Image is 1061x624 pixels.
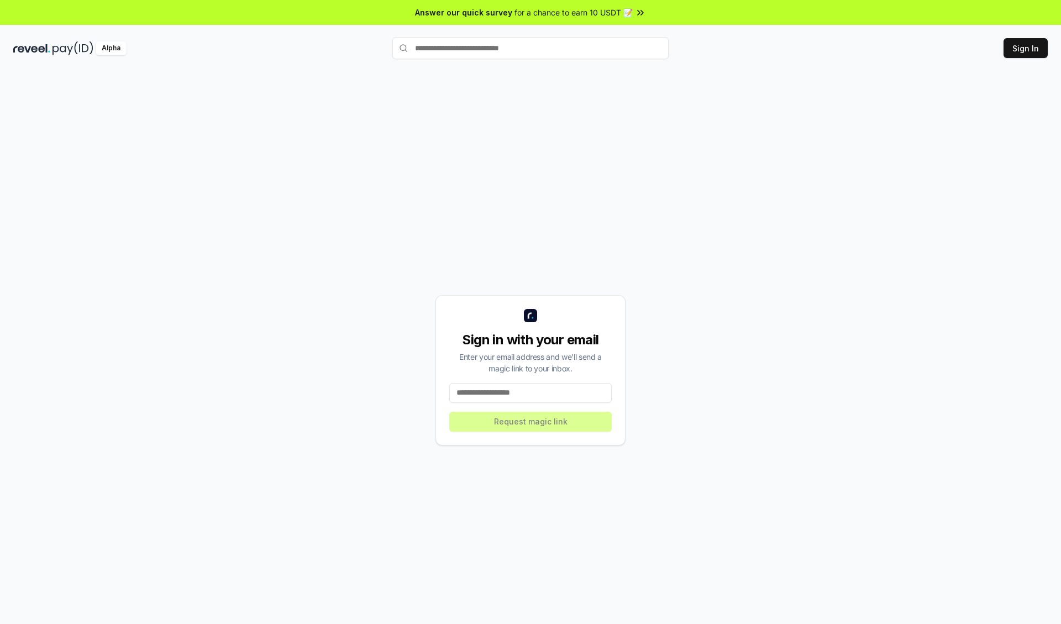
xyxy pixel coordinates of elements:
span: Answer our quick survey [415,7,512,18]
img: reveel_dark [13,41,50,55]
img: pay_id [52,41,93,55]
img: logo_small [524,309,537,322]
div: Enter your email address and we’ll send a magic link to your inbox. [449,351,612,374]
div: Alpha [96,41,127,55]
span: for a chance to earn 10 USDT 📝 [514,7,633,18]
button: Sign In [1004,38,1048,58]
div: Sign in with your email [449,331,612,349]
